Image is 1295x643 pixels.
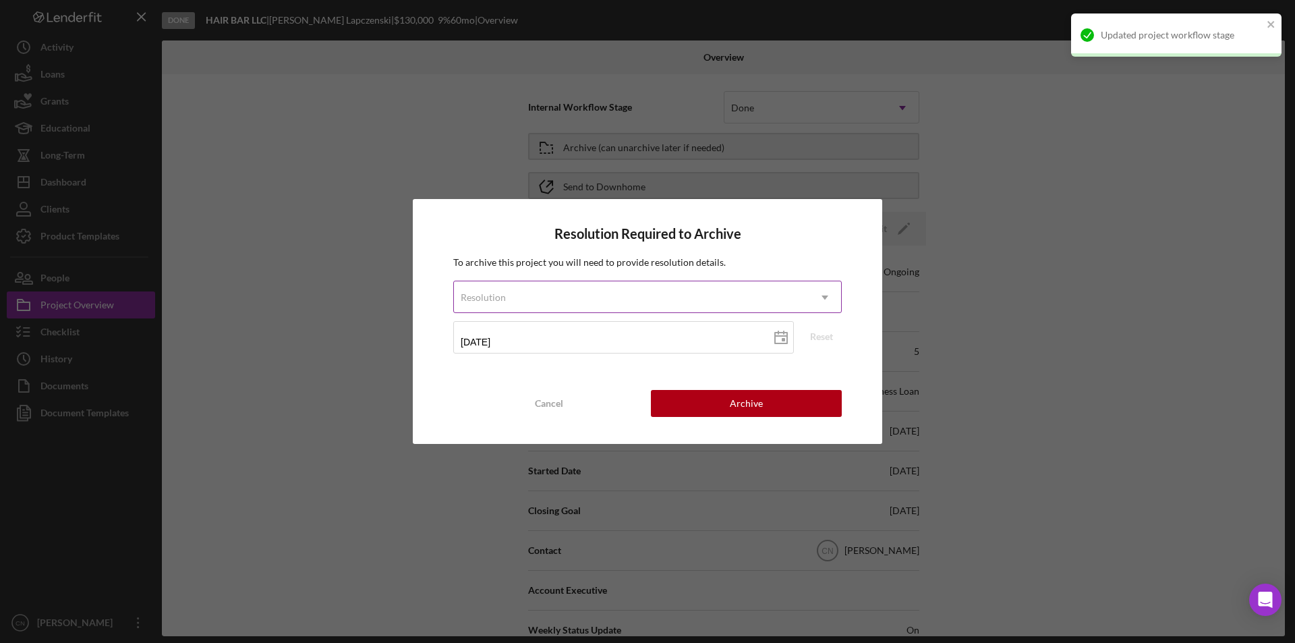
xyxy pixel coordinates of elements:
div: Archive [730,390,763,417]
div: Open Intercom Messenger [1249,584,1282,616]
div: Resolution [461,292,506,303]
div: Cancel [535,390,563,417]
div: Reset [810,327,833,347]
h4: Resolution Required to Archive [453,226,842,242]
button: Cancel [453,390,644,417]
button: Archive [651,390,842,417]
p: To archive this project you will need to provide resolution details. [453,255,842,270]
button: Reset [801,327,842,347]
div: Updated project workflow stage [1101,30,1263,40]
button: close [1267,19,1276,32]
